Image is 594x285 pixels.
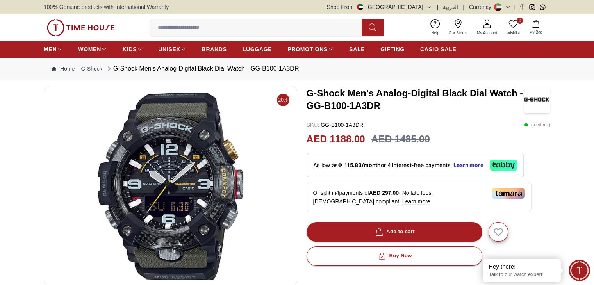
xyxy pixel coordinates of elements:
a: CASIO SALE [420,42,457,56]
a: BRANDS [202,42,227,56]
div: Chat Widget [569,260,590,281]
button: Shop From[GEOGRAPHIC_DATA] [327,3,432,11]
div: G-Shock Men's Analog-Digital Black Dial Watch - GG-B100-1A3DR [105,64,299,73]
a: UNISEX [158,42,186,56]
span: AED 297.00 [369,190,399,196]
img: G-Shock Men's Analog-Digital Black Dial Watch - GG-B100-1A3DR [524,86,550,113]
div: Buy Now [376,251,412,260]
span: MEN [44,45,57,53]
span: SALE [349,45,365,53]
span: BRANDS [202,45,227,53]
a: PROMOTIONS [287,42,334,56]
span: WOMEN [78,45,101,53]
button: My Bag [524,18,547,37]
h2: AED 1188.00 [307,132,365,147]
span: Learn more [402,198,430,205]
a: Help [426,18,444,37]
span: | [463,3,464,11]
h3: G-Shock Men's Analog-Digital Black Dial Watch - GG-B100-1A3DR [307,87,524,112]
a: Home [52,65,75,73]
span: My Account [474,30,500,36]
img: Tamara [492,188,525,199]
span: LUGGAGE [243,45,272,53]
nav: Breadcrumb [44,58,550,80]
p: Talk to our watch expert! [489,271,555,278]
span: CASIO SALE [420,45,457,53]
a: Instagram [529,4,535,10]
div: Or split in 4 payments of - No late fees, [DEMOGRAPHIC_DATA] compliant! [307,182,532,212]
a: GIFTING [380,42,405,56]
span: GIFTING [380,45,405,53]
span: 0 [517,18,523,24]
span: KIDS [123,45,137,53]
button: Buy Now [307,246,482,266]
a: LUGGAGE [243,42,272,56]
span: Wishlist [503,30,523,36]
img: United Arab Emirates [357,4,363,10]
button: Add to cart [307,222,482,242]
span: Help [428,30,442,36]
span: PROMOTIONS [287,45,328,53]
a: Whatsapp [540,4,546,10]
a: Facebook [519,4,524,10]
p: GG-B100-1A3DR [307,121,364,129]
a: KIDS [123,42,143,56]
p: ( In stock ) [524,121,550,129]
span: 20% [277,94,289,106]
a: SALE [349,42,365,56]
img: G-Shock Men's Analog-Digital Black Dial Watch - GG-B100-1A3DR [50,93,291,280]
a: WOMEN [78,42,107,56]
div: Hey there! [489,263,555,271]
span: SKU : [307,122,319,128]
a: G-Shock [81,65,102,73]
a: 0Wishlist [502,18,524,37]
img: ... [47,19,115,36]
span: | [514,3,516,11]
span: Our Stores [446,30,471,36]
span: 100% Genuine products with International Warranty [44,3,169,11]
div: Currency [469,3,494,11]
span: | [437,3,439,11]
button: العربية [443,3,458,11]
h3: AED 1485.00 [371,132,430,147]
span: UNISEX [158,45,180,53]
span: My Bag [526,29,546,35]
div: Add to cart [374,227,415,236]
a: MEN [44,42,62,56]
a: Our Stores [444,18,472,37]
